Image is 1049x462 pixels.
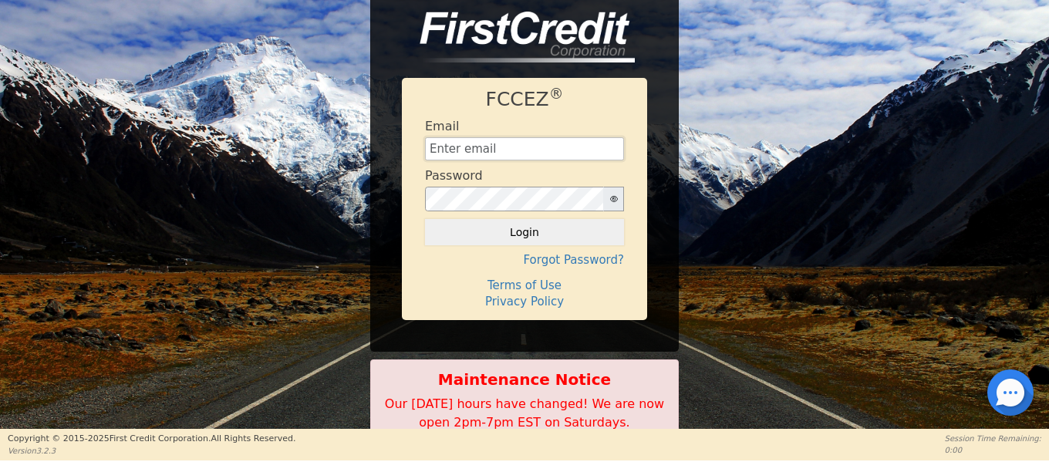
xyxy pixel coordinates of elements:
[425,137,624,160] input: Enter email
[425,219,624,245] button: Login
[425,278,624,292] h4: Terms of Use
[945,433,1041,444] p: Session Time Remaining:
[385,396,664,430] span: Our [DATE] hours have changed! We are now open 2pm-7pm EST on Saturdays.
[8,445,295,457] p: Version 3.2.3
[549,86,564,102] sup: ®
[425,295,624,309] h4: Privacy Policy
[211,433,295,443] span: All Rights Reserved.
[402,12,635,62] img: logo-CMu_cnol.png
[425,168,483,183] h4: Password
[8,433,295,446] p: Copyright © 2015- 2025 First Credit Corporation.
[425,119,459,133] h4: Email
[379,368,670,391] b: Maintenance Notice
[945,444,1041,456] p: 0:00
[425,253,624,267] h4: Forgot Password?
[425,88,624,111] h1: FCCEZ
[425,187,604,211] input: password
